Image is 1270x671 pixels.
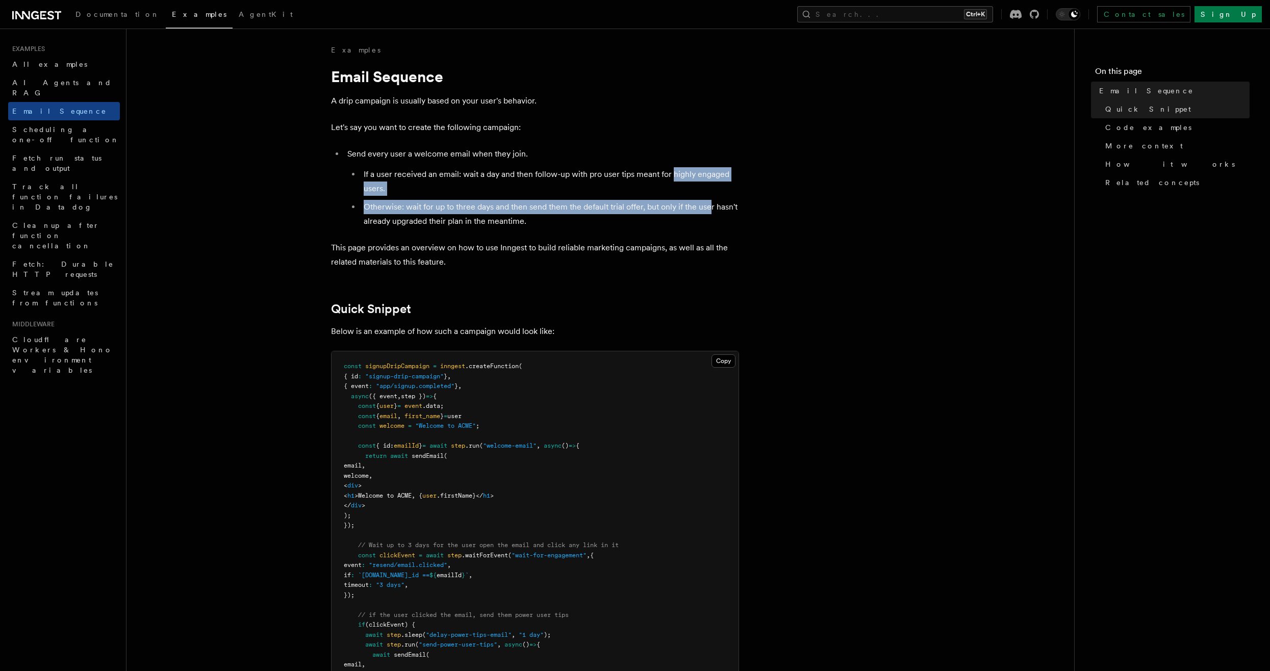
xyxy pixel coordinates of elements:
span: Cleanup after function cancellation [12,221,99,250]
span: , [447,561,451,569]
span: const [358,552,376,559]
span: user [422,492,437,499]
span: welcome [379,422,404,429]
span: "welcome-email" [483,442,537,449]
p: A drip campaign is usually based on your user's behavior. [331,94,739,108]
span: < [344,482,347,489]
span: async [351,393,369,400]
span: { [376,402,379,409]
span: => [569,442,576,449]
span: "delay-power-tips-email" [426,631,512,638]
span: step [451,442,465,449]
a: Email Sequence [8,102,120,120]
span: user [379,402,394,409]
a: Cleanup after function cancellation [8,216,120,255]
span: , [362,462,365,469]
span: (clickEvent) { [365,621,415,628]
span: , [404,581,408,588]
span: ( [415,641,419,648]
span: ( [519,363,522,370]
button: Copy [712,354,735,368]
a: Quick Snippet [331,302,411,316]
span: email [379,412,397,420]
span: ${ [429,572,437,579]
h1: Email Sequence [331,67,739,86]
span: = [397,402,401,409]
span: Scheduling a one-off function [12,125,119,144]
span: ( [479,442,483,449]
span: .run [401,641,415,648]
span: step [447,552,462,559]
span: } [454,382,458,390]
span: ( [508,552,512,559]
span: await [372,651,390,658]
a: Examples [166,3,233,29]
span: const [358,442,376,449]
span: Email Sequence [12,107,107,115]
span: : [358,373,362,380]
span: ` [465,572,469,579]
span: { [590,552,594,559]
span: = [444,412,447,420]
span: sendEmail [394,651,426,658]
span: welcome [344,472,369,479]
span: Quick Snippet [1105,104,1191,114]
li: If a user received an email: wait a day and then follow-up with pro user tips meant for highly en... [361,167,739,196]
a: More context [1101,137,1250,155]
span: AgentKit [239,10,293,18]
span: event [404,402,422,409]
span: How it works [1105,159,1235,169]
a: Scheduling a one-off function [8,120,120,149]
span: const [344,363,362,370]
span: > [490,492,494,499]
span: }); [344,591,354,599]
li: Send every user a welcome email when they join. [344,147,739,228]
span: "Welcome to ACME" [415,422,476,429]
span: h1 [347,492,354,499]
span: More context [1105,141,1183,151]
span: "wait-for-engagement" [512,552,587,559]
span: () [522,641,529,648]
span: { [576,442,579,449]
span: { event [344,382,369,390]
span: ( [422,631,426,638]
span: .run [465,442,479,449]
span: const [358,422,376,429]
li: Otherwise: wait for up to three days and then send them the default trial offer, but only if the ... [361,200,739,228]
span: .data; [422,402,444,409]
span: Track all function failures in Datadog [12,183,117,211]
a: Related concepts [1101,173,1250,192]
a: Documentation [69,3,166,28]
span: signupDripCampaign [365,363,429,370]
span: : [362,561,365,569]
span: "1 day" [519,631,544,638]
p: Let's say you want to create the following campaign: [331,120,739,135]
span: : [369,382,372,390]
a: Sign Up [1195,6,1262,22]
a: Quick Snippet [1101,100,1250,118]
span: email [344,661,362,668]
span: , [497,641,501,648]
a: AgentKit [233,3,299,28]
span: inngest [440,363,465,370]
span: } [444,373,447,380]
span: Fetch: Durable HTTP requests [12,260,114,278]
span: , [397,393,401,400]
span: div [347,482,358,489]
span: return [365,452,387,459]
a: Contact sales [1097,6,1190,22]
span: ; [476,422,479,429]
span: await [365,641,383,648]
span: : [351,572,354,579]
span: } [394,402,397,409]
span: await [429,442,447,449]
span: Email Sequence [1099,86,1193,96]
span: first_name [404,412,440,420]
span: sendEmail [412,452,444,459]
span: > [362,502,365,509]
span: step [387,641,401,648]
span: ( [444,452,447,459]
a: Stream updates from functions [8,283,120,312]
span: Middleware [8,320,55,328]
a: AI Agents and RAG [8,73,120,102]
